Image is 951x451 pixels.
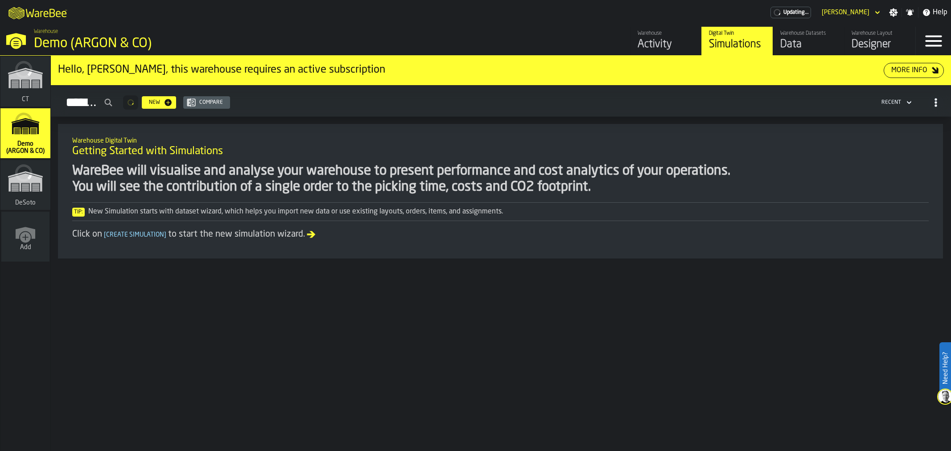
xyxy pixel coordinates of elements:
[102,232,168,238] span: Create Simulation
[818,7,882,18] div: DropdownMenuValue-Shalini Coutinho
[72,208,85,217] span: Tip:
[34,29,58,35] span: Warehouse
[709,30,766,37] div: Digital Twin
[770,7,811,18] div: Menu Subscription
[888,65,931,76] div: More Info
[709,37,766,52] div: Simulations
[72,135,929,144] h2: Sub Title
[630,27,701,55] a: link-to-/wh/i/f4b48827-899b-4d27-9478-094b6b2bfdee/feed/
[918,7,951,18] label: button-toggle-Help
[780,30,837,37] div: Warehouse Datasets
[940,343,950,393] label: Need Help?
[142,96,176,109] button: button-New
[34,36,275,52] div: Demo (ARGON & CO)
[119,95,142,110] div: ButtonLoadMore-Loading...-Prev-First-Last
[780,37,837,52] div: Data
[902,8,918,17] label: button-toggle-Notifications
[183,96,230,109] button: button-Compare
[196,99,226,106] div: Compare
[72,144,223,159] span: Getting Started with Simulations
[884,63,944,78] button: button-More Info
[51,85,951,117] h2: button-Simulations
[852,30,908,37] div: Warehouse Layout
[65,131,936,163] div: title-Getting Started with Simulations
[0,160,50,212] a: link-to-/wh/i/53489ce4-9a4e-4130-9411-87a947849922/simulations
[0,57,50,108] a: link-to-/wh/i/311453a2-eade-4fd3-b522-1ff6a7eba4ba/simulations
[822,9,869,16] div: DropdownMenuValue-Shalini Coutinho
[638,37,694,52] div: Activity
[783,9,809,16] span: Updating...
[58,124,943,258] div: ItemListCard-
[72,206,929,217] div: New Simulation starts with dataset wizard, which helps you import new data or use existing layout...
[164,232,166,238] span: ]
[916,27,951,55] label: button-toggle-Menu
[773,27,844,55] a: link-to-/wh/i/f4b48827-899b-4d27-9478-094b6b2bfdee/data
[881,99,901,106] div: DropdownMenuValue-4
[701,27,773,55] a: link-to-/wh/i/f4b48827-899b-4d27-9478-094b6b2bfdee/simulations
[885,8,902,17] label: button-toggle-Settings
[51,56,951,85] div: ItemListCard-
[0,108,50,160] a: link-to-/wh/i/f4b48827-899b-4d27-9478-094b6b2bfdee/simulations
[104,232,106,238] span: [
[878,97,914,108] div: DropdownMenuValue-4
[145,99,164,106] div: New
[844,27,915,55] a: link-to-/wh/i/f4b48827-899b-4d27-9478-094b6b2bfdee/designer
[933,7,947,18] span: Help
[72,163,929,195] div: WareBee will visualise and analyse your warehouse to present performance and cost analytics of yo...
[20,244,31,251] span: Add
[638,30,694,37] div: Warehouse
[58,63,884,77] div: Hello, [PERSON_NAME], this warehouse requires an active subscription
[770,7,811,18] a: link-to-/wh/i/f4b48827-899b-4d27-9478-094b6b2bfdee/pricing/
[72,228,929,241] div: Click on to start the new simulation wizard.
[852,37,908,52] div: Designer
[1,212,49,263] a: link-to-/wh/new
